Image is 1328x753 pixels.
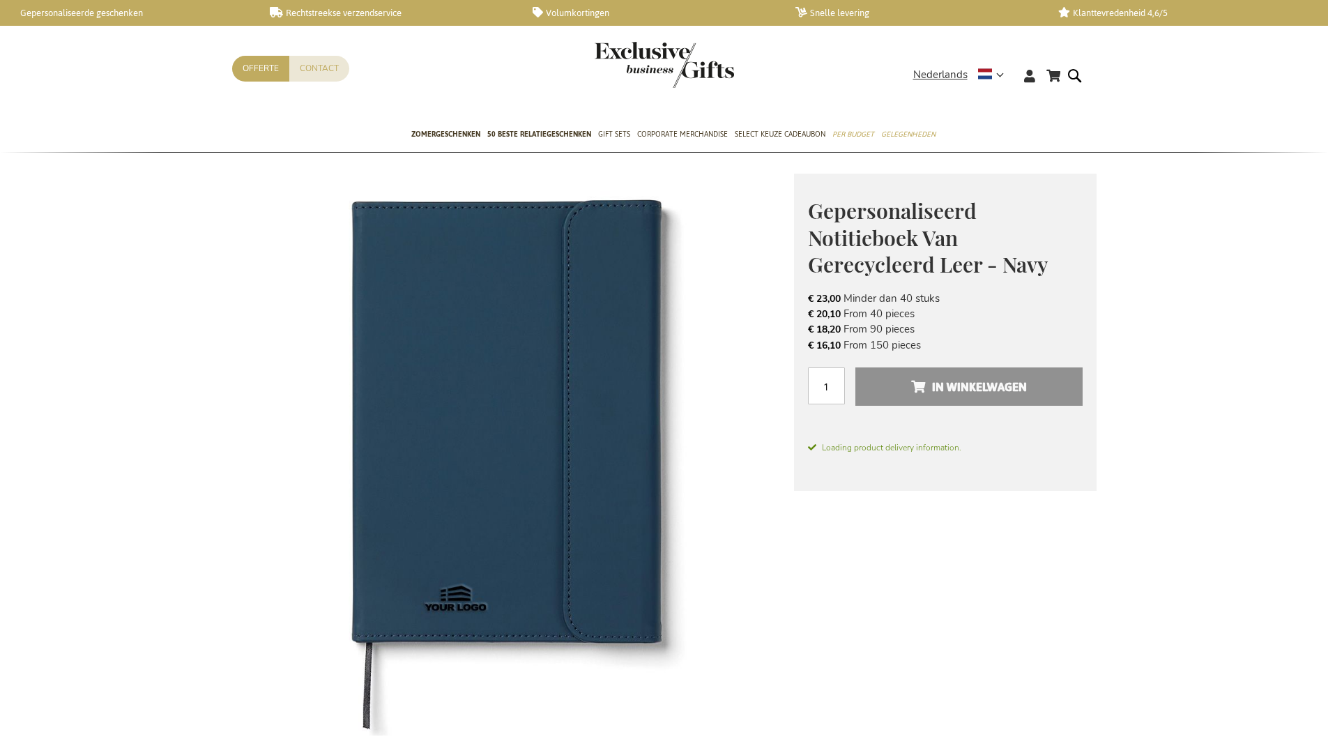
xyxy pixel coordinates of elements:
[487,118,591,153] a: 50 beste relatiegeschenken
[735,127,825,142] span: Select Keuze Cadeaubon
[637,127,728,142] span: Corporate Merchandise
[808,339,841,352] span: € 16,10
[533,7,773,19] a: Volumkortingen
[832,118,874,153] a: Per Budget
[595,42,734,88] img: Exclusive Business gifts logo
[913,67,968,83] span: Nederlands
[881,127,936,142] span: Gelegenheden
[289,56,349,82] a: Contact
[7,7,247,19] a: Gepersonaliseerde geschenken
[595,42,664,88] a: store logo
[1058,7,1299,19] a: Klanttevredenheid 4,6/5
[808,367,845,404] input: Aantal
[232,174,794,736] img: Personalised Baltimore GRS Certified Paper & PU Notebook
[270,7,510,19] a: Rechtstreekse verzendservice
[808,291,1083,306] li: Minder dan 40 stuks
[808,306,1083,321] li: From 40 pieces
[598,118,630,153] a: Gift Sets
[808,323,841,336] span: € 18,20
[735,118,825,153] a: Select Keuze Cadeaubon
[808,337,1083,353] li: From 150 pieces
[598,127,630,142] span: Gift Sets
[832,127,874,142] span: Per Budget
[808,197,1048,278] span: Gepersonaliseerd Notitieboek Van Gerecycleerd Leer - Navy
[881,118,936,153] a: Gelegenheden
[808,441,1083,454] span: Loading product delivery information.
[411,118,480,153] a: Zomergeschenken
[487,127,591,142] span: 50 beste relatiegeschenken
[411,127,480,142] span: Zomergeschenken
[808,292,841,305] span: € 23,00
[808,307,841,321] span: € 20,10
[795,7,1036,19] a: Snelle levering
[232,56,289,82] a: Offerte
[637,118,728,153] a: Corporate Merchandise
[808,321,1083,337] li: From 90 pieces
